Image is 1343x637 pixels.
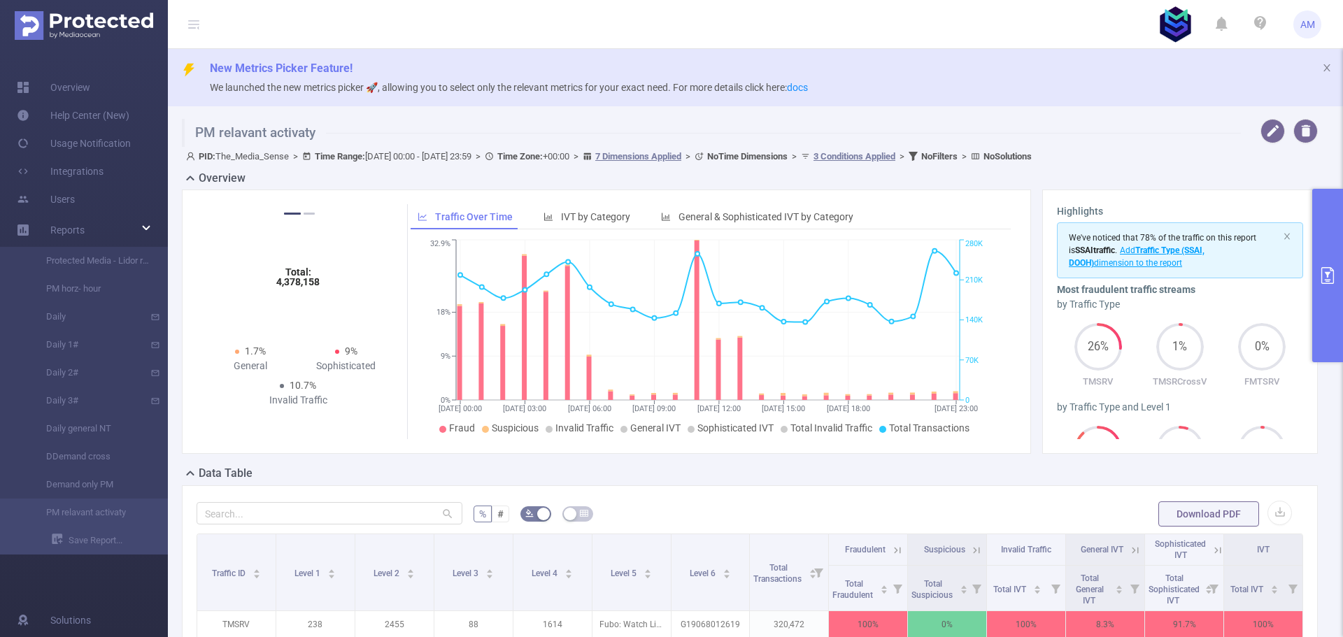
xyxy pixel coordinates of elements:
[28,415,151,443] a: Daily general NT
[52,527,168,554] a: Save Report...
[1046,566,1065,610] i: Filter menu
[1069,245,1205,268] span: Add dimension to the report
[441,396,450,405] tspan: 0%
[28,275,151,303] a: PM horz- hour
[250,393,346,408] div: Invalid Traffic
[1069,233,1256,268] span: We've noticed that 78% of the traffic on this report is .
[435,211,513,222] span: Traffic Over Time
[182,119,1241,147] h1: PM relavant activaty
[697,422,774,434] span: Sophisticated IVT
[958,151,971,162] span: >
[28,443,151,471] a: DDemand cross
[1322,63,1332,73] i: icon: close
[328,573,336,577] i: icon: caret-down
[1125,566,1144,610] i: Filter menu
[661,212,671,222] i: icon: bar-chart
[486,573,494,577] i: icon: caret-down
[407,567,415,571] i: icon: caret-up
[253,573,260,577] i: icon: caret-down
[569,151,583,162] span: >
[924,545,965,554] span: Suspicious
[965,396,969,405] tspan: 0
[555,422,613,434] span: Invalid Traffic
[285,266,311,278] tspan: Total:
[497,508,504,520] span: #
[813,151,895,162] u: 3 Conditions Applied
[485,567,494,575] div: Sort
[294,568,322,578] span: Level 1
[17,185,75,213] a: Users
[1034,588,1042,592] i: icon: caret-down
[1270,583,1279,592] div: Sort
[407,573,415,577] i: icon: caret-down
[17,73,90,101] a: Overview
[1057,297,1303,312] div: by Traffic Type
[315,151,365,162] b: Time Range:
[1300,10,1315,38] span: AM
[503,404,546,413] tspan: [DATE] 03:00
[967,566,986,610] i: Filter menu
[186,152,199,161] i: icon: user
[199,465,253,482] h2: Data Table
[202,359,298,373] div: General
[580,509,588,517] i: icon: table
[298,359,394,373] div: Sophisticated
[611,568,639,578] span: Level 5
[28,499,151,527] a: PM relavant activaty
[1283,566,1302,610] i: Filter menu
[983,151,1032,162] b: No Solutions
[525,509,534,517] i: icon: bg-colors
[17,129,131,157] a: Usage Notification
[486,567,494,571] i: icon: caret-up
[787,82,808,93] a: docs
[960,583,968,592] div: Sort
[881,583,888,587] i: icon: caret-up
[245,345,266,357] span: 1.7%
[1322,60,1332,76] button: icon: close
[678,211,853,222] span: General & Sophisticated IVT by Category
[565,567,573,571] i: icon: caret-up
[210,82,808,93] span: We launched the new metrics picker 🚀, allowing you to select only the relevant metrics for your e...
[28,387,151,415] a: Daily 3#
[723,567,730,571] i: icon: caret-up
[453,568,481,578] span: Level 3
[28,331,151,359] a: Daily 1#
[935,404,978,413] tspan: [DATE] 23:00
[276,276,320,287] tspan: 4,378,158
[790,422,872,434] span: Total Invalid Traffic
[1238,341,1286,352] span: 0%
[199,151,215,162] b: PID:
[449,422,475,434] span: Fraud
[471,151,485,162] span: >
[888,566,907,610] i: Filter menu
[15,11,153,40] img: Protected Media
[284,213,301,215] button: 1
[965,356,979,365] tspan: 70K
[532,568,560,578] span: Level 4
[809,534,828,610] i: Filter menu
[1034,583,1042,587] i: icon: caret-up
[960,583,968,587] i: icon: caret-up
[644,573,651,577] i: icon: caret-down
[28,359,151,387] a: Daily 2#
[50,216,85,244] a: Reports
[595,151,681,162] u: 7 Dimensions Applied
[832,579,875,600] span: Total Fraudulent
[993,585,1028,594] span: Total IVT
[1257,545,1270,554] span: IVT
[418,212,427,222] i: icon: line-chart
[199,170,246,187] h2: Overview
[1156,341,1204,352] span: 1%
[1033,583,1042,592] div: Sort
[1001,545,1051,554] span: Invalid Traffic
[1115,583,1123,592] div: Sort
[881,588,888,592] i: icon: caret-down
[644,567,651,571] i: icon: caret-up
[28,247,151,275] a: Protected Media - Lidor report
[1057,400,1303,415] div: by Traffic Type and Level 1
[1057,375,1139,389] p: TMSRV
[374,568,402,578] span: Level 2
[1204,566,1223,610] i: Filter menu
[430,240,450,249] tspan: 32.9%
[1075,245,1115,255] b: SSAI traffic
